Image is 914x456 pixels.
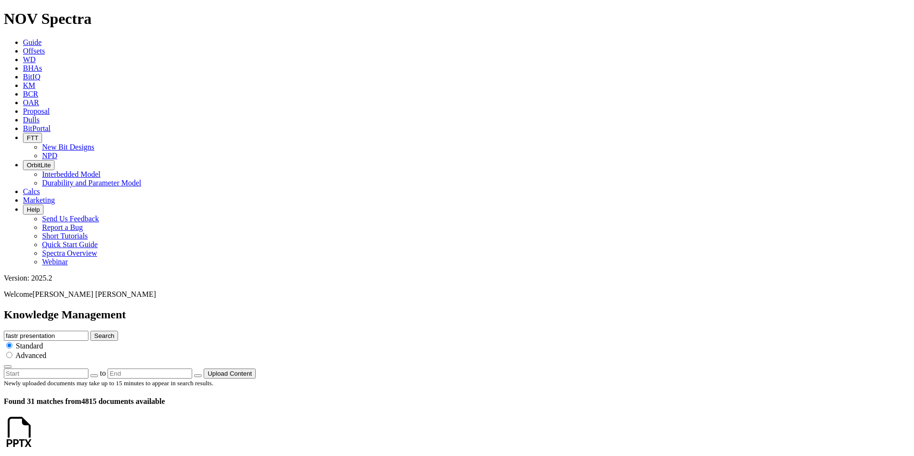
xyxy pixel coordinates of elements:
[4,397,81,405] span: Found 31 matches from
[23,160,54,170] button: OrbitLite
[27,134,38,141] span: FTT
[23,38,42,46] a: Guide
[23,73,40,81] a: BitIQ
[42,143,94,151] a: New Bit Designs
[42,223,83,231] a: Report a Bug
[23,90,38,98] a: BCR
[27,206,40,213] span: Help
[23,124,51,132] a: BitPortal
[23,98,39,107] a: OAR
[42,215,99,223] a: Send Us Feedback
[23,133,42,143] button: FTT
[42,170,100,178] a: Interbedded Model
[4,397,910,406] h4: 4815 documents available
[23,64,42,72] a: BHAs
[23,47,45,55] a: Offsets
[4,380,213,387] small: Newly uploaded documents may take up to 15 minutes to appear in search results.
[4,308,910,321] h2: Knowledge Management
[42,249,97,257] a: Spectra Overview
[4,369,88,379] input: Start
[15,351,46,359] span: Advanced
[4,10,910,28] h1: NOV Spectra
[23,196,55,204] a: Marketing
[23,107,50,115] a: Proposal
[23,187,40,195] a: Calcs
[42,179,141,187] a: Durability and Parameter Model
[16,342,43,350] span: Standard
[23,55,36,64] a: WD
[108,369,192,379] input: End
[42,258,68,266] a: Webinar
[100,369,106,377] span: to
[23,81,35,89] a: KM
[27,162,51,169] span: OrbitLite
[4,290,910,299] p: Welcome
[204,369,256,379] button: Upload Content
[23,116,40,124] a: Dulls
[42,232,88,240] a: Short Tutorials
[42,152,57,160] a: NPD
[90,331,118,341] button: Search
[42,240,98,249] a: Quick Start Guide
[4,331,88,341] input: e.g. Smoothsteer Record
[23,205,44,215] button: Help
[33,290,156,298] span: [PERSON_NAME] [PERSON_NAME]
[4,274,910,282] div: Version: 2025.2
